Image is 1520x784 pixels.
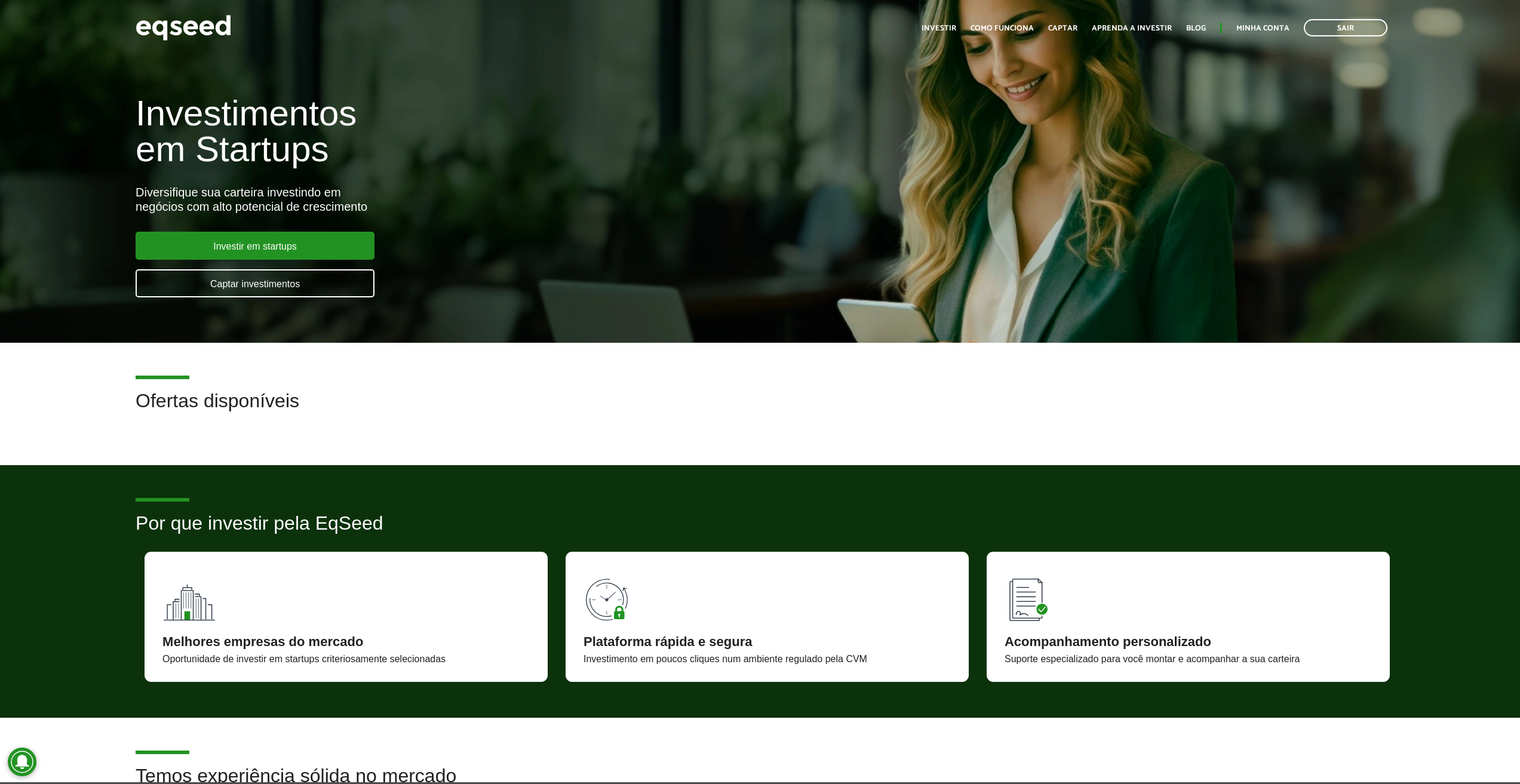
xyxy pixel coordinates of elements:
a: Captar [1048,24,1077,32]
a: Sair [1304,19,1387,36]
h1: Investimentos em Startups [136,96,878,167]
a: Investir [922,24,956,32]
a: Investir em startups [136,232,374,260]
h2: Por que investir pela EqSeed [136,513,1384,552]
img: 90x90_tempo.svg [584,570,637,623]
img: EqSeed [136,12,231,44]
a: Minha conta [1236,24,1289,32]
img: 90x90_fundos.svg [162,570,216,623]
div: Diversifique sua carteira investindo em negócios com alto potencial de crescimento [136,185,878,214]
img: 90x90_lista.svg [1005,570,1058,623]
div: Oportunidade de investir em startups criteriosamente selecionadas [162,654,530,664]
div: Melhores empresas do mercado [162,635,530,648]
a: Captar investimentos [136,269,374,297]
a: Aprenda a investir [1092,24,1172,32]
h2: Ofertas disponíveis [136,391,1384,429]
a: Como funciona [971,24,1034,32]
a: Blog [1186,24,1206,32]
div: Acompanhamento personalizado [1005,635,1372,648]
div: Plataforma rápida e segura [584,635,951,648]
div: Investimento em poucos cliques num ambiente regulado pela CVM [584,654,951,664]
div: Suporte especializado para você montar e acompanhar a sua carteira [1005,654,1372,664]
